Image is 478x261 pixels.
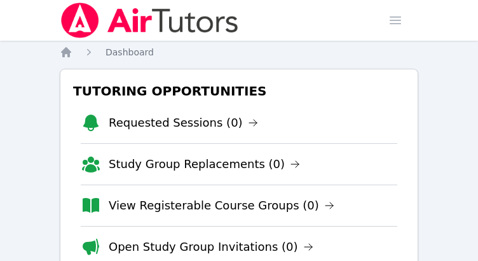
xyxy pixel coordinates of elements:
[106,47,154,57] span: Dashboard
[60,46,418,59] nav: Breadcrumb
[60,3,240,38] img: Air Tutors
[109,197,334,215] a: View Registerable Course Groups (0)
[109,114,258,132] a: Requested Sessions (0)
[109,155,300,173] a: Study Group Replacements (0)
[106,46,154,59] a: Dashboard
[109,238,313,256] a: Open Study Group Invitations (0)
[71,80,407,102] h3: Tutoring Opportunities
